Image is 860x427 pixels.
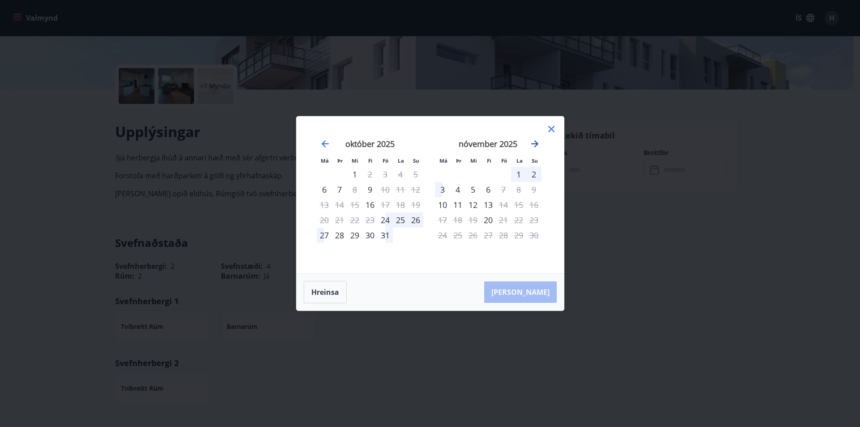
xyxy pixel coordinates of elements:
small: Þr [337,157,343,164]
div: Aðeins útritun í boði [362,167,378,182]
div: 29 [347,228,362,243]
td: Not available. þriðjudagur, 18. nóvember 2025 [450,212,465,228]
td: Choose miðvikudagur, 5. nóvember 2025 as your check-in date. It’s available. [465,182,481,197]
div: 31 [378,228,393,243]
td: Not available. sunnudagur, 23. nóvember 2025 [526,212,542,228]
div: 30 [362,228,378,243]
td: Not available. laugardagur, 15. nóvember 2025 [511,197,526,212]
td: Choose þriðjudagur, 11. nóvember 2025 as your check-in date. It’s available. [450,197,465,212]
td: Not available. miðvikudagur, 8. október 2025 [347,182,362,197]
td: Not available. föstudagur, 3. október 2025 [378,167,393,182]
td: Not available. fimmtudagur, 27. nóvember 2025 [481,228,496,243]
td: Choose mánudagur, 6. október 2025 as your check-in date. It’s available. [317,182,332,197]
small: Mi [352,157,358,164]
td: Not available. föstudagur, 21. nóvember 2025 [496,212,511,228]
td: Choose miðvikudagur, 29. október 2025 as your check-in date. It’s available. [347,228,362,243]
small: Þr [456,157,461,164]
td: Not available. fimmtudagur, 2. október 2025 [362,167,378,182]
div: Aðeins útritun í boði [347,182,362,197]
div: 6 [481,182,496,197]
td: Not available. laugardagur, 8. nóvember 2025 [511,182,526,197]
td: Choose föstudagur, 24. október 2025 as your check-in date. It’s available. [378,212,393,228]
td: Not available. þriðjudagur, 21. október 2025 [332,212,347,228]
td: Not available. miðvikudagur, 22. október 2025 [347,212,362,228]
td: Not available. miðvikudagur, 19. nóvember 2025 [465,212,481,228]
strong: nóvember 2025 [459,138,517,149]
div: 3 [435,182,450,197]
small: Má [321,157,329,164]
div: Calendar [307,127,553,263]
div: 4 [450,182,465,197]
td: Choose fimmtudagur, 16. október 2025 as your check-in date. It’s available. [362,197,378,212]
div: Move backward to switch to the previous month. [320,138,331,149]
td: Not available. sunnudagur, 16. nóvember 2025 [526,197,542,212]
div: Aðeins útritun í boði [496,212,511,228]
td: Not available. sunnudagur, 19. október 2025 [408,197,423,212]
div: Aðeins innritun í boði [435,197,450,212]
td: Not available. miðvikudagur, 15. október 2025 [347,197,362,212]
td: Not available. þriðjudagur, 14. október 2025 [332,197,347,212]
td: Not available. miðvikudagur, 26. nóvember 2025 [465,228,481,243]
td: Not available. föstudagur, 28. nóvember 2025 [496,228,511,243]
td: Choose fimmtudagur, 20. nóvember 2025 as your check-in date. It’s available. [481,212,496,228]
small: Su [532,157,538,164]
td: Not available. fimmtudagur, 23. október 2025 [362,212,378,228]
td: Choose sunnudagur, 2. nóvember 2025 as your check-in date. It’s available. [526,167,542,182]
td: Not available. mánudagur, 20. október 2025 [317,212,332,228]
div: 5 [465,182,481,197]
td: Choose miðvikudagur, 1. október 2025 as your check-in date. It’s available. [347,167,362,182]
div: Aðeins útritun í boði [378,182,393,197]
td: Choose þriðjudagur, 28. október 2025 as your check-in date. It’s available. [332,228,347,243]
td: Not available. föstudagur, 17. október 2025 [378,197,393,212]
div: 2 [526,167,542,182]
td: Choose laugardagur, 1. nóvember 2025 as your check-in date. It’s available. [511,167,526,182]
td: Not available. föstudagur, 14. nóvember 2025 [496,197,511,212]
td: Choose fimmtudagur, 13. nóvember 2025 as your check-in date. It’s available. [481,197,496,212]
div: 13 [481,197,496,212]
td: Choose þriðjudagur, 7. október 2025 as your check-in date. It’s available. [332,182,347,197]
strong: október 2025 [345,138,395,149]
td: Choose föstudagur, 31. október 2025 as your check-in date. It’s available. [378,228,393,243]
div: Aðeins innritun í boði [317,182,332,197]
small: Fi [487,157,491,164]
div: 7 [332,182,347,197]
td: Not available. mánudagur, 17. nóvember 2025 [435,212,450,228]
td: Not available. mánudagur, 13. október 2025 [317,197,332,212]
td: Choose miðvikudagur, 12. nóvember 2025 as your check-in date. It’s available. [465,197,481,212]
small: Fi [368,157,373,164]
div: Aðeins innritun í boði [378,212,393,228]
td: Choose fimmtudagur, 30. október 2025 as your check-in date. It’s available. [362,228,378,243]
td: Not available. sunnudagur, 5. október 2025 [408,167,423,182]
td: Choose fimmtudagur, 6. nóvember 2025 as your check-in date. It’s available. [481,182,496,197]
div: 25 [393,212,408,228]
small: La [516,157,523,164]
td: Choose þriðjudagur, 4. nóvember 2025 as your check-in date. It’s available. [450,182,465,197]
div: Aðeins innritun í boði [362,197,378,212]
td: Not available. laugardagur, 4. október 2025 [393,167,408,182]
td: Not available. laugardagur, 11. október 2025 [393,182,408,197]
div: 1 [511,167,526,182]
td: Choose mánudagur, 3. nóvember 2025 as your check-in date. It’s available. [435,182,450,197]
td: Choose mánudagur, 27. október 2025 as your check-in date. It’s available. [317,228,332,243]
td: Not available. laugardagur, 29. nóvember 2025 [511,228,526,243]
div: Aðeins útritun í boði [496,197,511,212]
td: Not available. sunnudagur, 9. nóvember 2025 [526,182,542,197]
small: Fö [501,157,507,164]
small: Má [439,157,447,164]
td: Choose fimmtudagur, 9. október 2025 as your check-in date. It’s available. [362,182,378,197]
td: Not available. sunnudagur, 12. október 2025 [408,182,423,197]
td: Not available. sunnudagur, 30. nóvember 2025 [526,228,542,243]
div: Aðeins útritun í boði [378,197,393,212]
td: Not available. þriðjudagur, 25. nóvember 2025 [450,228,465,243]
small: Su [413,157,419,164]
td: Not available. föstudagur, 10. október 2025 [378,182,393,197]
div: 1 [347,167,362,182]
div: 11 [450,197,465,212]
small: La [398,157,404,164]
div: 12 [465,197,481,212]
div: 28 [332,228,347,243]
td: Choose laugardagur, 25. október 2025 as your check-in date. It’s available. [393,212,408,228]
td: Not available. mánudagur, 24. nóvember 2025 [435,228,450,243]
td: Not available. laugardagur, 22. nóvember 2025 [511,212,526,228]
button: Hreinsa [304,281,347,303]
